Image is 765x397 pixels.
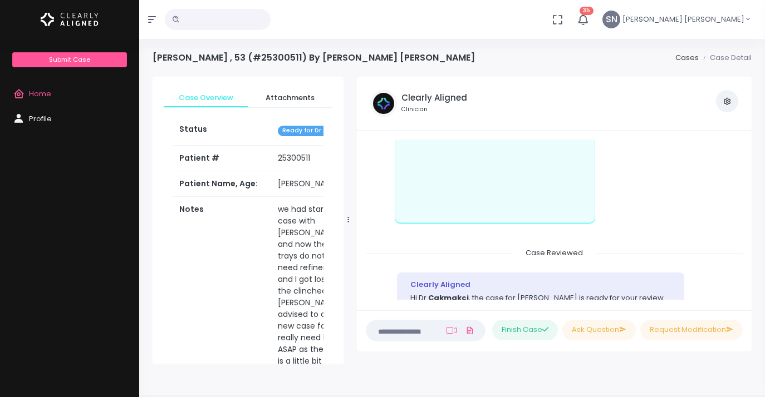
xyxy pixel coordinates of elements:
[173,197,271,386] th: Notes
[622,14,744,25] span: [PERSON_NAME] [PERSON_NAME]
[271,146,362,171] td: 25300511
[29,113,52,124] span: Profile
[580,7,594,15] span: 35
[410,279,671,290] div: Clearly Aligned
[428,292,469,303] b: Cakmakci
[12,52,126,67] a: Submit Case
[401,93,467,103] h5: Clearly Aligned
[675,52,699,63] a: Cases
[562,320,636,340] button: Ask Question
[492,320,558,340] button: Finish Case
[366,140,743,300] div: scrollable content
[49,55,90,64] span: Submit Case
[444,326,459,335] a: Add Loom Video
[278,126,351,136] span: Ready for Dr. Review
[173,145,271,171] th: Patient #
[153,52,475,63] h4: [PERSON_NAME] , 53 (#25300511) By [PERSON_NAME] [PERSON_NAME]
[640,320,743,340] button: Request Modification
[173,92,239,103] span: Case Overview
[29,88,51,99] span: Home
[699,52,752,63] li: Case Detail
[602,11,620,28] span: SN
[401,105,467,114] small: Clinician
[271,197,362,386] td: we had started the case with [PERSON_NAME] and now the upper trays do not fit and need refinement...
[512,244,596,261] span: Case Reviewed
[173,117,271,145] th: Status
[153,77,344,364] div: scrollable content
[463,320,477,340] a: Add Files
[257,92,323,103] span: Attachments
[173,171,271,197] th: Patient Name, Age:
[271,171,362,197] td: [PERSON_NAME] , 53
[410,292,671,379] p: Hi Dr. , the case for [PERSON_NAME] is ready for your review. If you are satisfied with the ClinC...
[41,8,99,31] img: Logo Horizontal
